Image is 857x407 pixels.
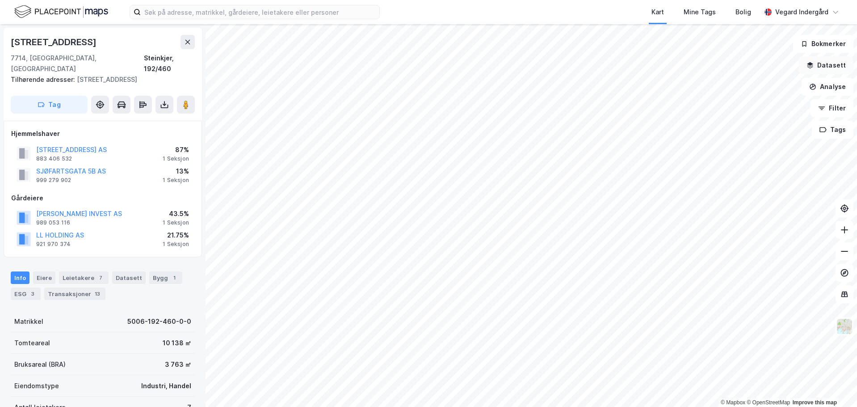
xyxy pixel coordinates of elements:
div: 999 279 902 [36,177,71,184]
div: Leietakere [59,271,109,284]
img: logo.f888ab2527a4732fd821a326f86c7f29.svg [14,4,108,20]
div: [STREET_ADDRESS] [11,35,98,49]
span: Tilhørende adresser: [11,76,77,83]
div: 21.75% [163,230,189,241]
div: Gårdeiere [11,193,194,203]
div: 1 Seksjon [163,219,189,226]
a: OpenStreetMap [747,399,790,406]
div: Hjemmelshaver [11,128,194,139]
div: Datasett [112,271,146,284]
div: 921 970 374 [36,241,71,248]
div: 1 Seksjon [163,241,189,248]
div: 1 [170,273,179,282]
button: Bokmerker [793,35,853,53]
img: Z [836,318,853,335]
div: 3 763 ㎡ [165,359,191,370]
div: Transaksjoner [44,288,105,300]
div: Bolig [735,7,751,17]
div: 87% [163,144,189,155]
div: Eiendomstype [14,381,59,391]
div: [STREET_ADDRESS] [11,74,188,85]
div: 13% [163,166,189,177]
div: 3 [28,289,37,298]
div: Bygg [149,271,182,284]
div: 43.5% [163,208,189,219]
div: Bruksareal (BRA) [14,359,66,370]
div: Tomteareal [14,338,50,348]
button: Tags [812,121,853,139]
input: Søk på adresse, matrikkel, gårdeiere, leietakere eller personer [141,5,379,19]
div: Matrikkel [14,316,43,327]
div: Mine Tags [684,7,716,17]
div: Industri, Handel [141,381,191,391]
a: Mapbox [721,399,745,406]
div: 1 Seksjon [163,177,189,184]
div: 10 138 ㎡ [163,338,191,348]
div: 883 406 532 [36,155,72,162]
button: Analyse [802,78,853,96]
div: Steinkjer, 192/460 [144,53,195,74]
button: Filter [811,99,853,117]
div: ESG [11,288,41,300]
button: Tag [11,96,88,114]
div: Kart [651,7,664,17]
button: Datasett [799,56,853,74]
iframe: Chat Widget [812,364,857,407]
div: Kontrollprogram for chat [812,364,857,407]
div: 5006-192-460-0-0 [127,316,191,327]
div: 989 053 116 [36,219,70,226]
div: 7714, [GEOGRAPHIC_DATA], [GEOGRAPHIC_DATA] [11,53,144,74]
div: 1 Seksjon [163,155,189,162]
div: Info [11,271,29,284]
div: Vegard Indergård [775,7,828,17]
div: 7 [96,273,105,282]
a: Improve this map [793,399,837,406]
div: Eiere [33,271,55,284]
div: 13 [93,289,102,298]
